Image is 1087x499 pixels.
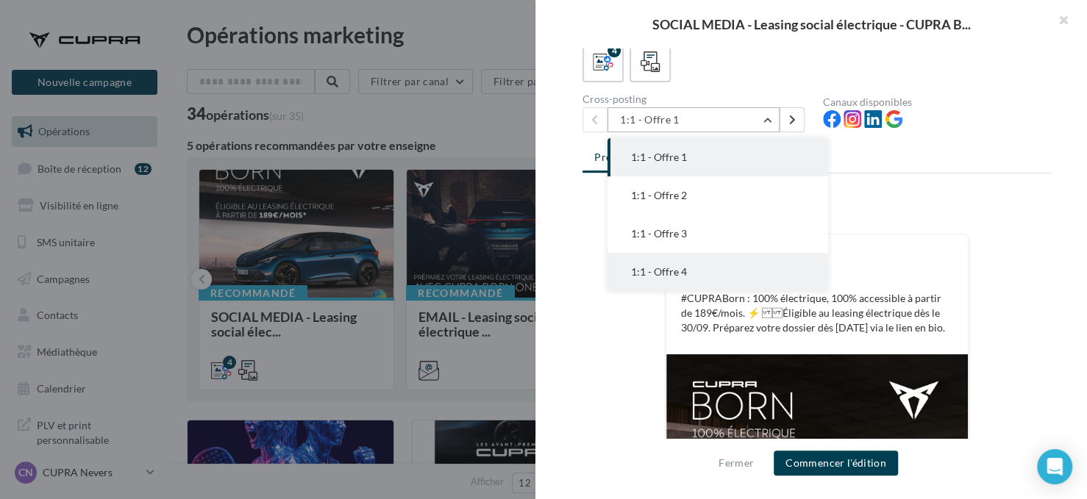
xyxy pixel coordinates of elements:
span: 1:1 - Offre 4 [631,265,687,278]
div: Open Intercom Messenger [1037,449,1072,484]
button: 1:1 - Offre 1 [607,138,828,176]
button: 1:1 - Offre 2 [607,176,828,215]
div: Cross-posting [582,94,811,104]
div: 4 [607,44,621,57]
p: #CUPRABorn : 100% électrique, 100% accessible à partir de 189€/mois. ⚡️ Éligible au leasing élect... [681,291,953,335]
button: Commencer l'édition [774,450,898,475]
span: 1:1 - Offre 3 [631,227,687,240]
button: 1:1 - Offre 3 [607,215,828,253]
span: 1:1 - Offre 2 [631,189,687,201]
div: Canaux disponibles [823,97,1052,107]
span: 1:1 - Offre 1 [631,151,687,163]
button: 1:1 - Offre 4 [607,253,828,291]
span: SOCIAL MEDIA - Leasing social électrique - CUPRA B... [652,18,971,31]
button: 1:1 - Offre 1 [607,107,780,132]
button: Fermer [713,454,760,472]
